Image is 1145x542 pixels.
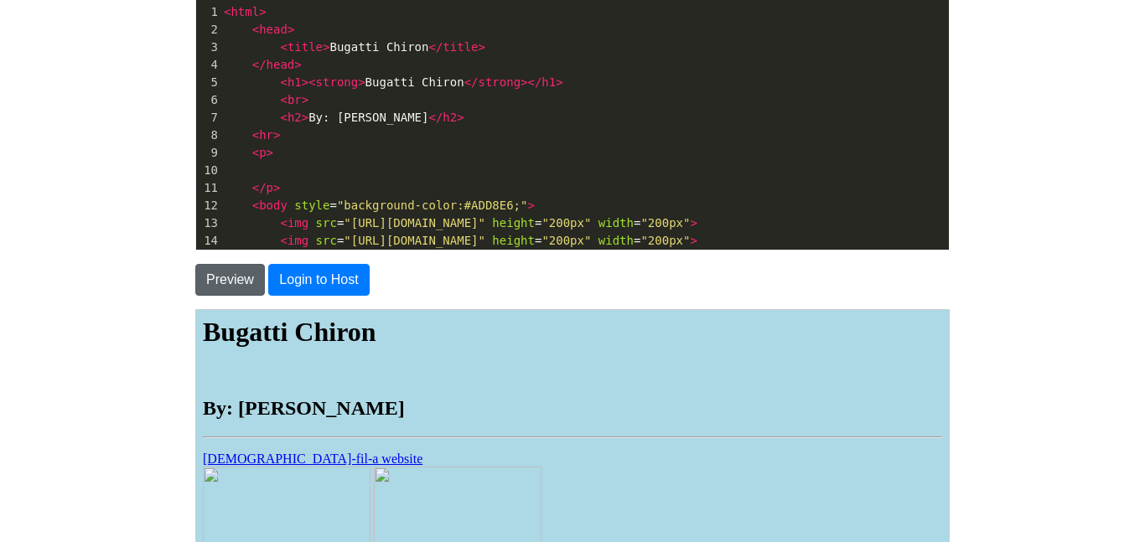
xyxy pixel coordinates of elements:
[259,5,266,18] span: >
[252,23,259,36] span: <
[267,146,273,159] span: >
[7,142,226,156] a: [DEMOGRAPHIC_DATA]-fil-a website
[316,234,337,247] span: src
[224,199,535,212] span: =
[280,75,287,89] span: <
[640,216,690,230] span: "200px"
[196,21,220,39] div: 2
[195,264,265,296] button: Preview
[224,234,697,247] span: = = =
[541,234,591,247] span: "200px"
[288,93,302,106] span: br
[428,40,443,54] span: </
[259,128,273,142] span: hr
[527,199,534,212] span: >
[280,111,287,124] span: <
[344,234,485,247] span: "[URL][DOMAIN_NAME]"
[316,75,359,89] span: strong
[443,111,457,124] span: h2
[224,75,563,89] span: Bugatti Chiron
[492,234,535,247] span: height
[231,5,259,18] span: html
[541,216,591,230] span: "200px"
[280,40,287,54] span: <
[288,23,294,36] span: >
[288,216,308,230] span: img
[541,75,556,89] span: h1
[288,111,302,124] span: h2
[252,58,267,71] span: </
[273,128,280,142] span: >
[259,199,288,212] span: body
[196,162,220,179] div: 10
[294,199,329,212] span: style
[224,111,464,124] span: By: [PERSON_NAME]
[196,3,220,21] div: 1
[268,264,369,296] button: Login to Host
[288,234,308,247] span: img
[273,181,280,194] span: >
[196,109,220,126] div: 7
[690,216,697,230] span: >
[259,23,288,36] span: head
[443,40,478,54] span: title
[7,7,180,37] strong: Bugatti Chiron
[224,40,485,54] span: Bugatti Chiron
[259,146,266,159] span: p
[479,40,485,54] span: >
[690,234,697,247] span: >
[7,157,174,324] img: chiron
[302,111,308,124] span: >
[252,181,267,194] span: </
[337,199,528,212] span: "background-color:#ADD8E6;"
[316,216,337,230] span: src
[492,216,535,230] span: height
[288,40,323,54] span: title
[7,87,746,110] h2: By: [PERSON_NAME]
[556,75,562,89] span: >
[224,216,697,230] span: = = =
[196,179,220,197] div: 11
[267,181,273,194] span: p
[252,128,259,142] span: <
[280,93,287,106] span: <
[252,199,259,212] span: <
[294,58,301,71] span: >
[478,75,521,89] span: strong
[196,56,220,74] div: 4
[196,39,220,56] div: 3
[302,75,316,89] span: ><
[521,75,541,89] span: ></
[323,40,329,54] span: >
[302,93,308,106] span: >
[196,232,220,250] div: 14
[196,126,220,144] div: 8
[457,111,464,124] span: >
[349,311,362,324] img: chiron-2021
[598,216,634,230] span: width
[224,5,231,18] span: <
[196,197,220,214] div: 12
[196,214,220,232] div: 13
[464,75,479,89] span: </
[288,75,302,89] span: h1
[358,75,365,89] span: >
[280,216,287,230] span: <
[280,234,287,247] span: <
[196,74,220,91] div: 5
[267,58,295,71] span: head
[196,144,220,162] div: 9
[640,234,690,247] span: "200px"
[252,146,259,159] span: <
[344,216,485,230] span: "[URL][DOMAIN_NAME]"
[598,234,634,247] span: width
[196,91,220,109] div: 6
[428,111,443,124] span: </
